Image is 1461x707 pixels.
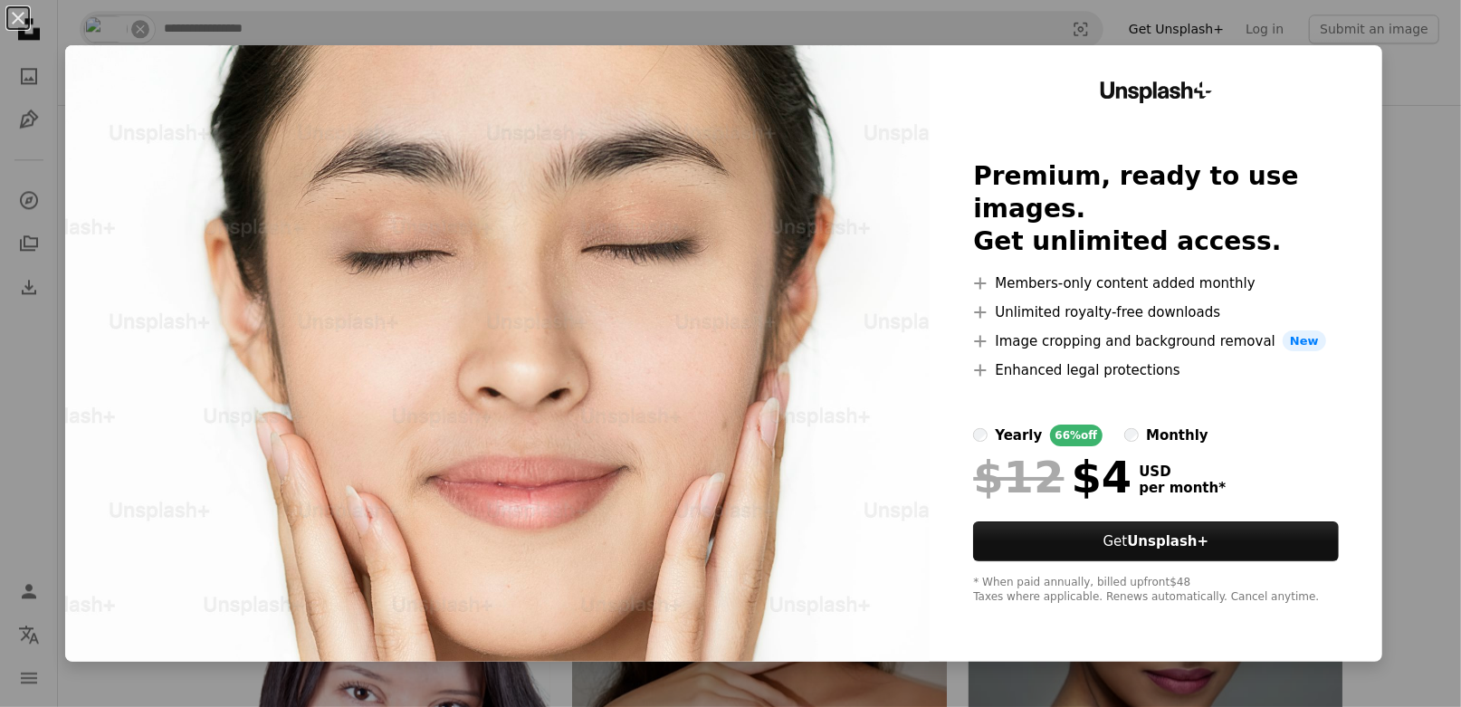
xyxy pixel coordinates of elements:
[973,454,1132,501] div: $4
[1127,533,1208,549] strong: Unsplash+
[1139,480,1226,496] span: per month *
[995,425,1042,446] div: yearly
[973,330,1338,352] li: Image cropping and background removal
[1139,463,1226,480] span: USD
[1050,425,1103,446] div: 66% off
[973,521,1338,561] button: GetUnsplash+
[973,301,1338,323] li: Unlimited royalty-free downloads
[973,359,1338,381] li: Enhanced legal protections
[973,454,1064,501] span: $12
[973,428,988,443] input: yearly66%off
[1283,330,1326,352] span: New
[1146,425,1208,446] div: monthly
[973,160,1338,258] h2: Premium, ready to use images. Get unlimited access.
[1124,428,1139,443] input: monthly
[973,272,1338,294] li: Members-only content added monthly
[973,576,1338,605] div: * When paid annually, billed upfront $48 Taxes where applicable. Renews automatically. Cancel any...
